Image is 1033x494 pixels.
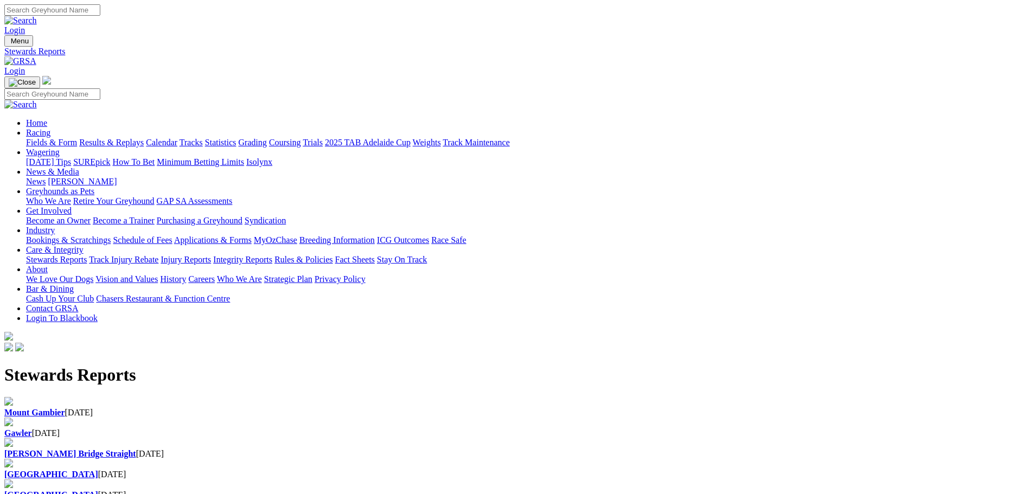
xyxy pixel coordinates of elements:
[205,138,236,147] a: Statistics
[95,274,158,284] a: Vision and Values
[4,88,100,100] input: Search
[157,157,244,166] a: Minimum Betting Limits
[26,157,1029,167] div: Wagering
[4,16,37,25] img: Search
[217,274,262,284] a: Who We Are
[274,255,333,264] a: Rules & Policies
[4,47,1029,56] a: Stewards Reports
[26,274,93,284] a: We Love Our Dogs
[113,235,172,245] a: Schedule of Fees
[4,428,1029,438] div: [DATE]
[160,274,186,284] a: History
[26,177,46,186] a: News
[93,216,155,225] a: Become a Trainer
[26,128,50,137] a: Racing
[26,245,84,254] a: Care & Integrity
[26,177,1029,187] div: News & Media
[431,235,466,245] a: Race Safe
[157,216,242,225] a: Purchasing a Greyhound
[4,449,1029,459] div: [DATE]
[113,157,155,166] a: How To Bet
[26,196,71,206] a: Who We Are
[315,274,365,284] a: Privacy Policy
[335,255,375,264] a: Fact Sheets
[4,397,13,406] img: file-red.svg
[4,470,1029,479] div: [DATE]
[269,138,301,147] a: Coursing
[48,177,117,186] a: [PERSON_NAME]
[26,216,91,225] a: Become an Owner
[26,255,87,264] a: Stewards Reports
[4,35,33,47] button: Toggle navigation
[413,138,441,147] a: Weights
[377,255,427,264] a: Stay On Track
[26,265,48,274] a: About
[4,66,25,75] a: Login
[4,479,13,488] img: file-red.svg
[4,332,13,341] img: logo-grsa-white.png
[179,138,203,147] a: Tracks
[89,255,158,264] a: Track Injury Rebate
[246,157,272,166] a: Isolynx
[4,365,1029,385] h1: Stewards Reports
[174,235,252,245] a: Applications & Forms
[4,408,65,417] a: Mount Gambier
[4,76,40,88] button: Toggle navigation
[245,216,286,225] a: Syndication
[26,157,71,166] a: [DATE] Tips
[26,226,55,235] a: Industry
[4,449,136,458] a: [PERSON_NAME] Bridge Straight
[264,274,312,284] a: Strategic Plan
[26,138,77,147] a: Fields & Form
[146,138,177,147] a: Calendar
[377,235,429,245] a: ICG Outcomes
[26,235,111,245] a: Bookings & Scratchings
[26,206,72,215] a: Get Involved
[4,470,98,479] a: [GEOGRAPHIC_DATA]
[4,408,1029,418] div: [DATE]
[73,196,155,206] a: Retire Your Greyhound
[239,138,267,147] a: Grading
[4,100,37,110] img: Search
[26,294,1029,304] div: Bar & Dining
[299,235,375,245] a: Breeding Information
[26,235,1029,245] div: Industry
[157,196,233,206] a: GAP SA Assessments
[26,147,60,157] a: Wagering
[26,118,47,127] a: Home
[15,343,24,351] img: twitter.svg
[26,138,1029,147] div: Racing
[26,216,1029,226] div: Get Involved
[325,138,410,147] a: 2025 TAB Adelaide Cup
[4,418,13,426] img: file-red.svg
[42,76,51,85] img: logo-grsa-white.png
[4,438,13,447] img: file-red.svg
[4,25,25,35] a: Login
[26,187,94,196] a: Greyhounds as Pets
[73,157,110,166] a: SUREpick
[11,37,29,45] span: Menu
[79,138,144,147] a: Results & Replays
[26,167,79,176] a: News & Media
[4,428,32,438] a: Gawler
[26,304,78,313] a: Contact GRSA
[26,196,1029,206] div: Greyhounds as Pets
[96,294,230,303] a: Chasers Restaurant & Function Centre
[4,343,13,351] img: facebook.svg
[26,294,94,303] a: Cash Up Your Club
[26,313,98,323] a: Login To Blackbook
[254,235,297,245] a: MyOzChase
[26,274,1029,284] div: About
[161,255,211,264] a: Injury Reports
[26,284,74,293] a: Bar & Dining
[4,459,13,467] img: file-red.svg
[443,138,510,147] a: Track Maintenance
[9,78,36,87] img: Close
[4,56,36,66] img: GRSA
[303,138,323,147] a: Trials
[188,274,215,284] a: Careers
